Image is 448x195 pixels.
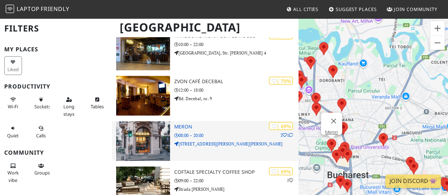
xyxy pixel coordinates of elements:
span: Video/audio calls [36,132,46,139]
span: Work-friendly tables [90,103,103,110]
h3: Meron [174,124,299,130]
a: Suggest Places [326,3,380,16]
a: Meron [325,130,338,135]
button: Wi-Fi [4,94,22,113]
h3: Productivity [4,83,108,90]
p: 08:00 – 20:00 [174,132,299,138]
p: 09:00 – 22:00 [174,177,299,184]
span: Suggest Places [336,6,377,12]
p: Bd. Decebal, nr. 9 [174,95,299,102]
img: Zvon Café Decebal [116,76,170,115]
span: Laptop [17,5,40,13]
div: | 69% [269,167,293,175]
span: People working [7,170,19,183]
button: Tables [88,94,106,113]
span: Quiet [7,132,19,139]
h3: Community [4,149,108,156]
button: Calls [32,122,50,141]
span: Long stays [63,103,74,117]
button: Work vibe [4,160,22,186]
span: Join Community [394,6,437,12]
h3: My Places [4,46,108,53]
button: Close [325,113,342,130]
p: 1 [287,177,293,183]
button: Long stays [60,94,78,120]
img: Handsome Monk Coffee House [116,30,170,70]
h3: Coftale Specialty Coffee Shop [174,169,299,175]
span: Group tables [34,170,50,176]
a: Join Community [384,3,440,16]
span: All Cities [293,6,318,12]
a: Zvon Café Decebal | 70% Zvon Café Decebal 12:00 – 18:00 Bd. Decebal, nr. 9 [112,76,299,115]
span: Power sockets [34,103,51,110]
h1: [GEOGRAPHIC_DATA] [114,18,297,37]
p: 12:00 – 18:00 [174,86,299,93]
p: 2 1 [280,131,293,138]
p: Strada [PERSON_NAME] [174,185,299,192]
div: | 70% [269,76,293,85]
img: LaptopFriendly [6,5,14,13]
p: [GEOGRAPHIC_DATA], Str. [PERSON_NAME] 4 [174,50,299,56]
span: Stable Wi-Fi [8,103,18,110]
p: [STREET_ADDRESS][PERSON_NAME][PERSON_NAME] [174,140,299,147]
button: Sockets [32,94,50,113]
span: Friendly [41,5,69,13]
button: Quiet [4,122,22,141]
h2: Filters [4,18,108,39]
a: Join Discord 👾 [385,174,441,188]
h3: Zvon Café Decebal [174,78,299,84]
a: Handsome Monk Coffee House | 72% Handsome Monk Coffee House 10:00 – 22:00 [GEOGRAPHIC_DATA], Str.... [112,30,299,70]
a: Meron | 69% 21 Meron 08:00 – 20:00 [STREET_ADDRESS][PERSON_NAME][PERSON_NAME] [112,121,299,161]
img: Meron [116,121,170,161]
a: All Cities [283,3,321,16]
div: | 69% [269,122,293,130]
button: Zoom out [430,36,444,50]
button: Zoom in [430,21,444,35]
a: LaptopFriendly LaptopFriendly [6,3,69,16]
button: Groups [32,160,50,179]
